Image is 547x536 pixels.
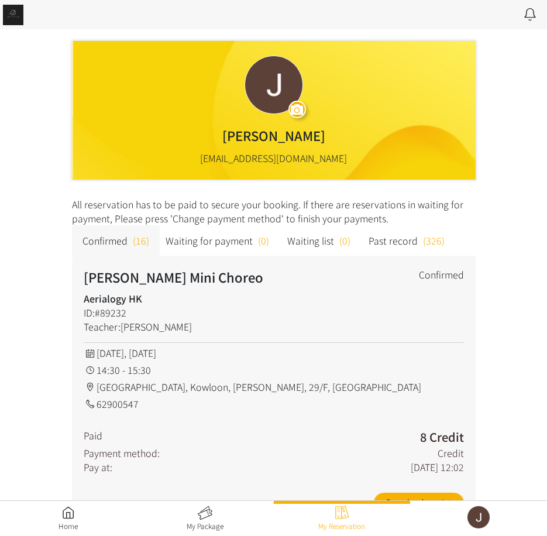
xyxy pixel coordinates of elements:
[258,233,269,248] span: (0)
[411,460,464,474] div: [DATE] 12:02
[84,267,388,287] h2: [PERSON_NAME] Mini Choreo
[200,151,347,165] div: [EMAIL_ADDRESS][DOMAIN_NAME]
[423,233,445,248] span: (326)
[287,233,334,248] span: Waiting list
[222,126,325,145] div: [PERSON_NAME]
[84,460,112,474] div: Pay at:
[133,233,149,248] span: (16)
[369,233,418,248] span: Past record
[84,363,464,377] div: 14:30 - 15:30
[339,233,350,248] span: (0)
[84,319,388,334] div: Teacher:[PERSON_NAME]
[84,446,160,460] div: Payment method:
[97,380,421,394] span: [GEOGRAPHIC_DATA], Kowloon, [PERSON_NAME], 29/F, [GEOGRAPHIC_DATA]
[166,233,253,248] span: Waiting for payment
[419,267,464,281] div: Confirmed
[82,233,128,248] span: Confirmed
[438,446,464,460] div: Credit
[420,428,464,446] h3: 8 Credit
[84,305,388,319] div: ID:#89232
[84,291,388,305] h4: Aerialogy HK
[84,346,464,360] div: [DATE], [DATE]
[84,428,102,446] div: Paid
[374,493,464,512] a: Download receipt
